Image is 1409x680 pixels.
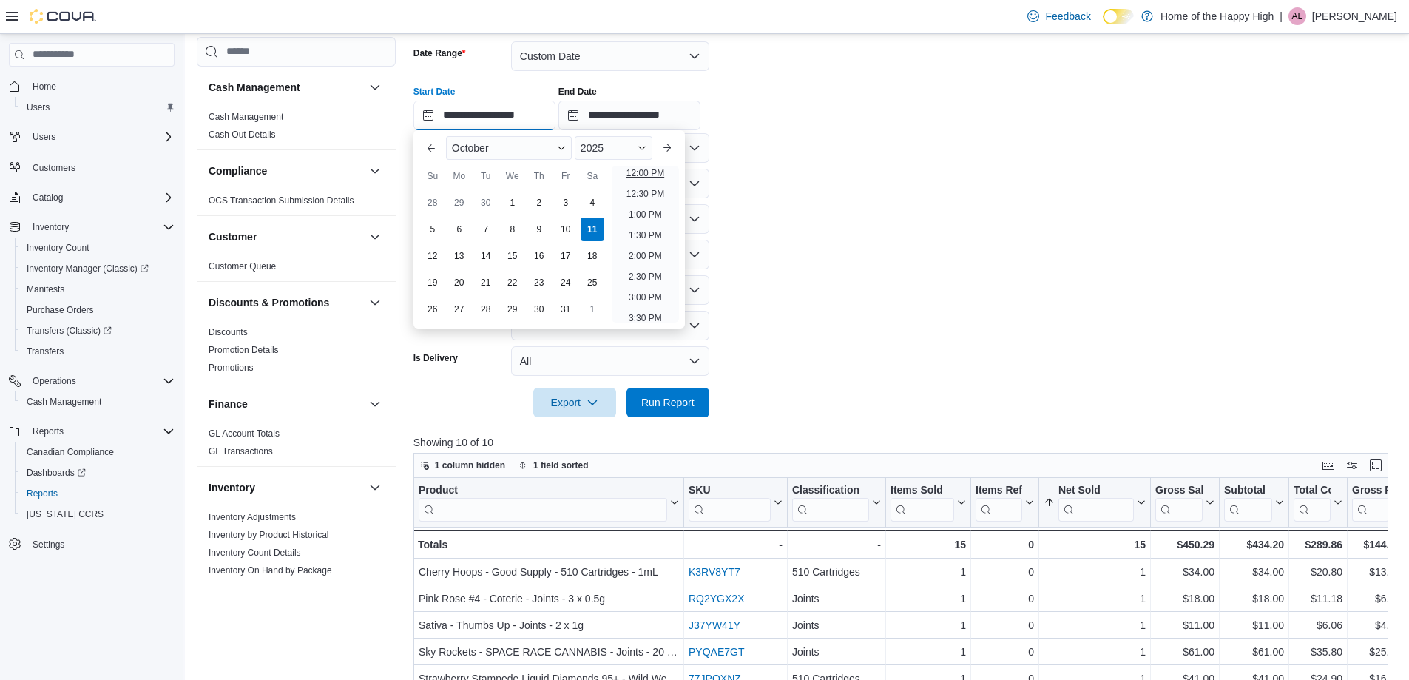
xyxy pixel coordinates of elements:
div: Fr [554,164,578,188]
span: 1 field sorted [533,459,589,471]
a: Dashboards [15,462,180,483]
div: $11.00 [1224,616,1284,634]
div: Cherry Hoops - Good Supply - 510 Cartridges - 1mL [419,563,679,581]
div: $289.86 [1294,536,1342,553]
div: 0 [976,616,1034,634]
h3: Discounts & Promotions [209,295,329,310]
div: Net Sold [1058,484,1134,498]
a: GL Transactions [209,446,273,457]
span: Cash Management [209,111,283,123]
button: Subtotal [1224,484,1284,522]
span: Users [27,128,175,146]
div: 0 [976,590,1034,607]
span: Catalog [27,189,175,206]
div: 1 [891,643,966,661]
div: $450.29 [1155,536,1214,553]
span: Reports [21,485,175,502]
span: Home [33,81,56,92]
li: 3:00 PM [623,289,668,306]
div: Cash Management [197,108,396,149]
span: Transfers (Classic) [27,325,112,337]
div: 0 [976,643,1034,661]
div: day-24 [554,271,578,294]
p: Showing 10 of 10 [413,435,1399,450]
a: Feedback [1021,1,1096,31]
button: Open list of options [689,178,700,189]
div: $34.00 [1224,563,1284,581]
button: [US_STATE] CCRS [15,504,180,525]
span: AL [1292,7,1303,25]
span: Settings [27,535,175,553]
button: Product [419,484,679,522]
span: Dashboards [21,464,175,482]
a: Reports [21,485,64,502]
span: Inventory by Product Historical [209,529,329,541]
button: Users [27,128,61,146]
li: 12:30 PM [621,185,670,203]
a: PYQAE7GT [689,646,744,658]
li: 3:30 PM [623,309,668,327]
div: Discounts & Promotions [197,323,396,383]
div: $4.94 [1352,616,1401,634]
div: Adam Lamoureux [1288,7,1306,25]
button: Operations [27,372,82,390]
a: Customers [27,159,81,177]
span: October [452,142,489,154]
div: Customer [197,257,396,281]
input: Dark Mode [1103,9,1134,24]
button: Compliance [209,164,363,178]
div: $11.00 [1155,616,1214,634]
div: day-12 [421,244,445,268]
div: Sa [581,164,604,188]
li: 2:30 PM [623,268,668,286]
span: Reports [27,423,175,440]
li: 1:30 PM [623,226,668,244]
span: Customer Queue [209,260,276,272]
button: Custom Date [511,41,709,71]
div: day-18 [581,244,604,268]
span: Canadian Compliance [21,443,175,461]
div: 0 [976,563,1034,581]
div: Joints [792,643,881,661]
a: J37YW41Y [689,619,740,631]
button: Reports [27,423,70,440]
button: Home [3,75,180,97]
a: Manifests [21,280,70,298]
div: day-28 [421,191,445,215]
h3: Compliance [209,164,267,178]
div: Tu [474,164,498,188]
span: Transfers [27,346,64,357]
li: 12:00 PM [621,164,670,182]
button: Previous Month [419,136,443,160]
div: Total Cost [1294,484,1331,498]
nav: Complex example [9,70,175,593]
button: Inventory Count [15,238,180,258]
div: day-10 [554,218,578,241]
button: Finance [209,397,363,411]
input: Press the down key to enter a popover containing a calendar. Press the escape key to close the po... [413,101,555,130]
a: Dashboards [21,464,92,482]
div: $6.82 [1352,590,1401,607]
span: Promotion Details [209,344,279,356]
button: Display options [1343,457,1361,474]
button: Enter fullscreen [1367,457,1385,474]
label: Date Range [413,47,466,59]
div: Th [527,164,551,188]
span: Purchase Orders [21,301,175,319]
div: Items Sold [891,484,954,522]
a: Cash Out Details [209,129,276,140]
div: SKU URL [689,484,771,522]
div: 15 [1044,536,1146,553]
span: OCS Transaction Submission Details [209,195,354,206]
span: Home [27,77,175,95]
div: Gross Profit [1352,484,1389,522]
div: day-31 [554,297,578,321]
button: Cash Management [15,391,180,412]
div: day-30 [474,191,498,215]
a: Transfers (Classic) [15,320,180,341]
div: day-23 [527,271,551,294]
button: Cash Management [366,78,384,96]
span: Users [21,98,175,116]
div: 510 Cartridges [792,563,881,581]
